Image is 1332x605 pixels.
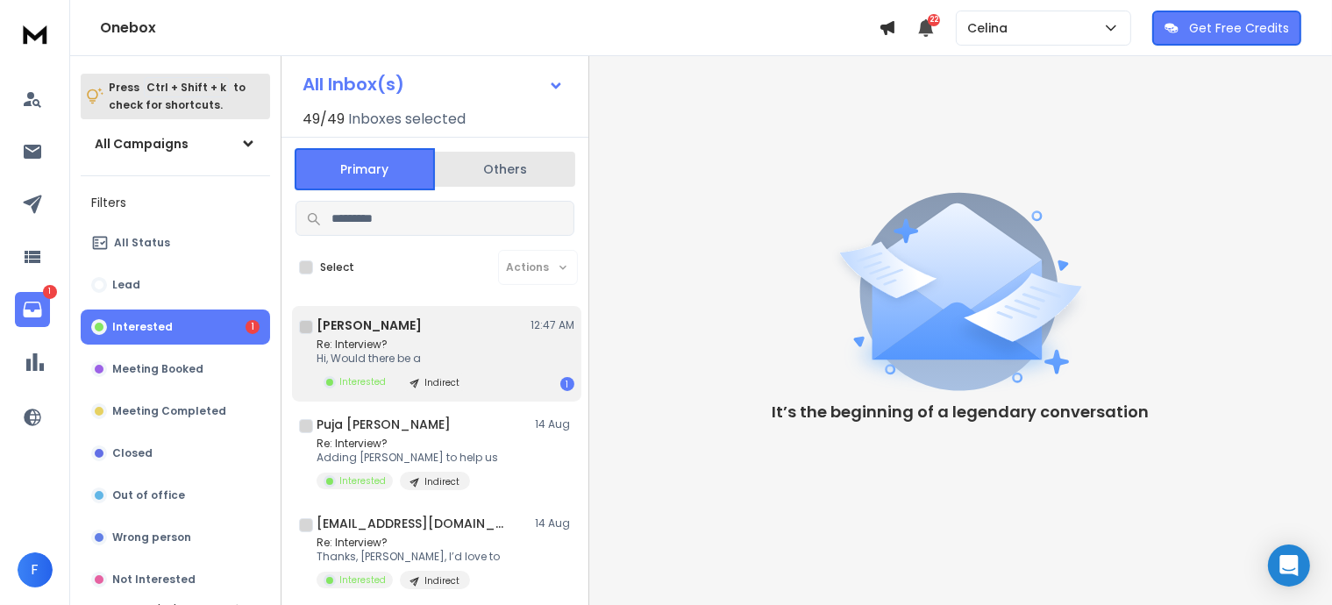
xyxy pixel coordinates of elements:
label: Select [320,260,354,274]
a: 1 [15,292,50,327]
p: 12:47 AM [531,318,574,332]
p: Meeting Booked [112,362,203,376]
p: Press to check for shortcuts. [109,79,246,114]
p: Interested [339,375,386,388]
button: Not Interested [81,562,270,597]
button: Meeting Booked [81,352,270,387]
p: 14 Aug [535,516,574,530]
button: Get Free Credits [1152,11,1301,46]
h3: Filters [81,190,270,215]
h1: [EMAIL_ADDRESS][DOMAIN_NAME] [317,515,509,532]
p: Re: Interview? [317,536,500,550]
button: Meeting Completed [81,394,270,429]
h3: Inboxes selected [348,109,466,130]
span: 22 [928,14,940,26]
button: Interested1 [81,310,270,345]
span: Ctrl + Shift + k [144,77,229,97]
p: Hi, Would there be a [317,352,470,366]
p: Not Interested [112,573,196,587]
p: Interested [339,573,386,587]
div: 1 [246,320,260,334]
button: F [18,552,53,587]
button: Wrong person [81,520,270,555]
h1: Puja [PERSON_NAME] [317,416,451,433]
p: Adding [PERSON_NAME] to help us [317,451,498,465]
button: Out of office [81,478,270,513]
p: Indirect [424,475,459,488]
p: Interested [339,474,386,488]
p: Lead [112,278,140,292]
button: Lead [81,267,270,302]
h1: All Campaigns [95,135,189,153]
p: Get Free Credits [1189,19,1289,37]
button: All Campaigns [81,126,270,161]
img: logo [18,18,53,50]
p: Wrong person [112,530,191,544]
p: 14 Aug [535,417,574,431]
p: Indirect [424,574,459,587]
button: Others [435,150,575,189]
p: Out of office [112,488,185,502]
p: It’s the beginning of a legendary conversation [773,400,1150,424]
p: Thanks, [PERSON_NAME], I’d love to [317,550,500,564]
p: Re: Interview? [317,437,498,451]
button: All Status [81,225,270,260]
p: Re: Interview? [317,338,470,352]
button: All Inbox(s) [288,67,578,102]
h1: All Inbox(s) [303,75,404,93]
p: All Status [114,236,170,250]
p: Interested [112,320,173,334]
h1: [PERSON_NAME] [317,317,422,334]
div: Open Intercom Messenger [1268,544,1310,587]
h1: Onebox [100,18,879,39]
span: 49 / 49 [303,109,345,130]
p: Meeting Completed [112,404,226,418]
div: 1 [560,377,574,391]
button: Closed [81,436,270,471]
p: Celina [967,19,1015,37]
p: 1 [43,285,57,299]
p: Indirect [424,376,459,389]
button: Primary [295,148,435,190]
p: Closed [112,446,153,460]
